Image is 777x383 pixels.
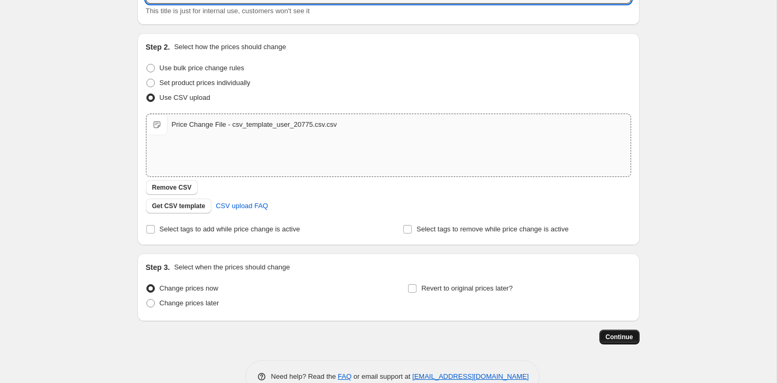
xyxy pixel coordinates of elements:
button: Continue [599,330,640,344]
span: Revert to original prices later? [421,284,513,292]
div: Price Change File - csv_template_user_20775.csv.csv [172,119,337,130]
a: FAQ [338,372,351,380]
a: CSV upload FAQ [209,198,274,214]
span: Select tags to add while price change is active [160,225,300,233]
span: Remove CSV [152,183,192,192]
h2: Step 2. [146,42,170,52]
a: [EMAIL_ADDRESS][DOMAIN_NAME] [412,372,529,380]
span: Continue [606,333,633,341]
h2: Step 3. [146,262,170,273]
span: Select tags to remove while price change is active [417,225,569,233]
span: CSV upload FAQ [216,201,268,211]
button: Get CSV template [146,199,212,213]
span: This title is just for internal use, customers won't see it [146,7,310,15]
span: or email support at [351,372,412,380]
button: Remove CSV [146,180,198,195]
p: Select how the prices should change [174,42,286,52]
span: Use bulk price change rules [160,64,244,72]
span: Get CSV template [152,202,206,210]
span: Set product prices individually [160,79,251,87]
span: Change prices now [160,284,218,292]
span: Use CSV upload [160,94,210,101]
p: Select when the prices should change [174,262,290,273]
span: Change prices later [160,299,219,307]
span: Need help? Read the [271,372,338,380]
